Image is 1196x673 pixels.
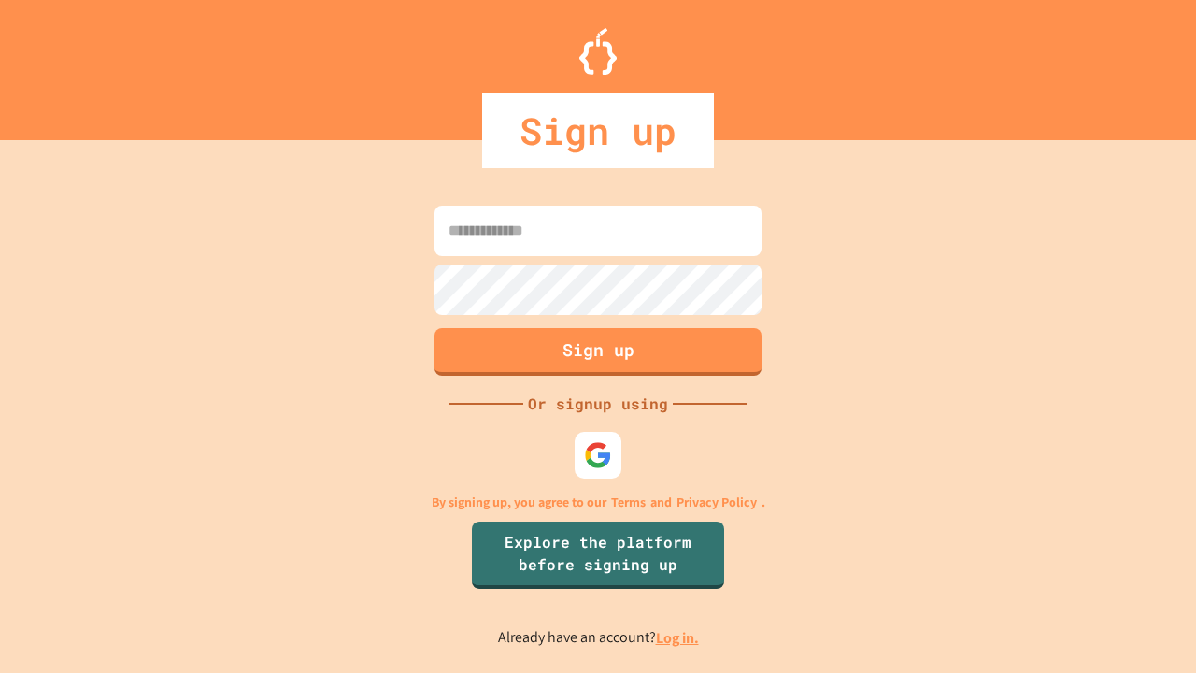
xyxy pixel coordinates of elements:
[579,28,617,75] img: Logo.svg
[523,393,673,415] div: Or signup using
[1118,598,1177,654] iframe: chat widget
[472,522,724,589] a: Explore the platform before signing up
[656,628,699,648] a: Log in.
[1041,517,1177,596] iframe: chat widget
[676,493,757,512] a: Privacy Policy
[432,493,765,512] p: By signing up, you agree to our and .
[611,493,646,512] a: Terms
[482,93,714,168] div: Sign up
[498,626,699,650] p: Already have an account?
[434,328,762,376] button: Sign up
[584,441,612,469] img: google-icon.svg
